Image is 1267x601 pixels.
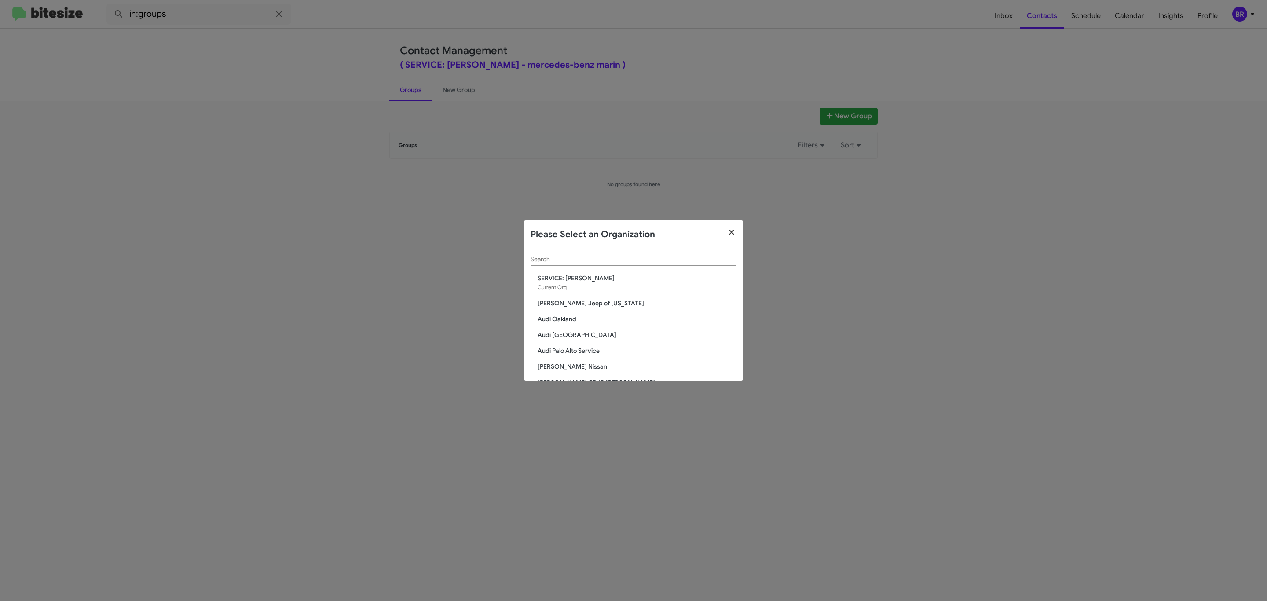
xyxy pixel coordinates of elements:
[538,299,736,308] span: [PERSON_NAME] Jeep of [US_STATE]
[538,330,736,339] span: Audi [GEOGRAPHIC_DATA]
[538,284,567,290] span: Current Org
[538,378,736,387] span: [PERSON_NAME] CDJR [PERSON_NAME]
[538,362,736,371] span: [PERSON_NAME] Nissan
[538,346,736,355] span: Audi Palo Alto Service
[538,274,736,282] span: SERVICE: [PERSON_NAME]
[538,315,736,323] span: Audi Oakland
[531,227,655,242] h2: Please Select an Organization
